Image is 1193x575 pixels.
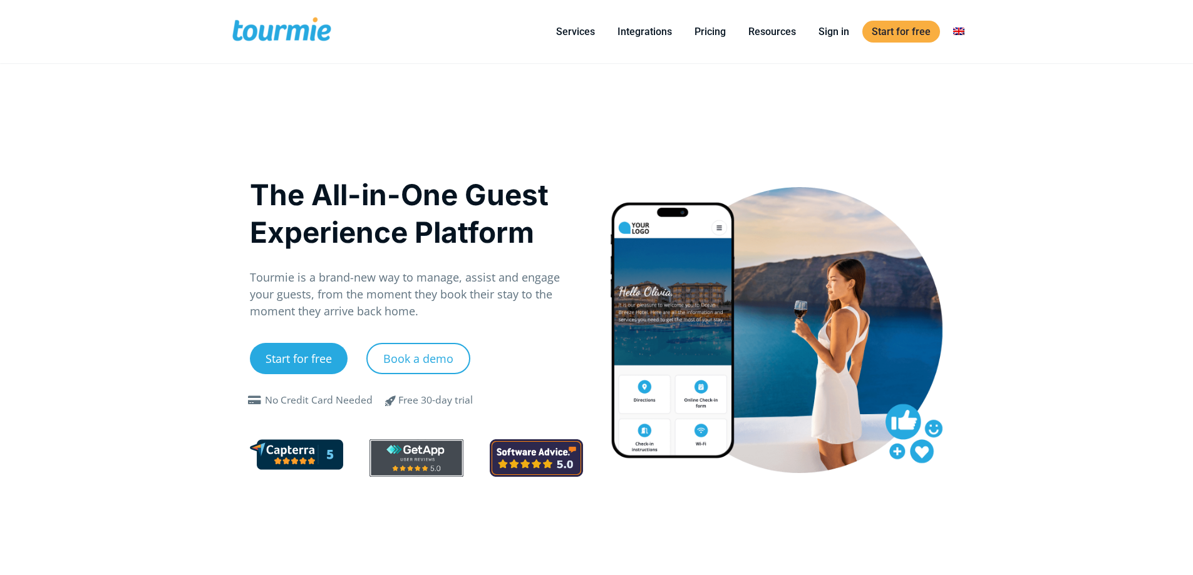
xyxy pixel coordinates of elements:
[398,393,473,408] div: Free 30-day trial
[809,24,859,39] a: Sign in
[250,269,584,320] p: Tourmie is a brand-new way to manage, assist and engage your guests, from the moment they book th...
[366,343,470,374] a: Book a demo
[250,176,584,251] h1: The All-in-One Guest Experience Platform
[862,21,940,43] a: Start for free
[250,343,348,374] a: Start for free
[685,24,735,39] a: Pricing
[245,395,265,405] span: 
[376,393,406,408] span: 
[739,24,805,39] a: Resources
[547,24,604,39] a: Services
[265,393,373,408] div: No Credit Card Needed
[608,24,681,39] a: Integrations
